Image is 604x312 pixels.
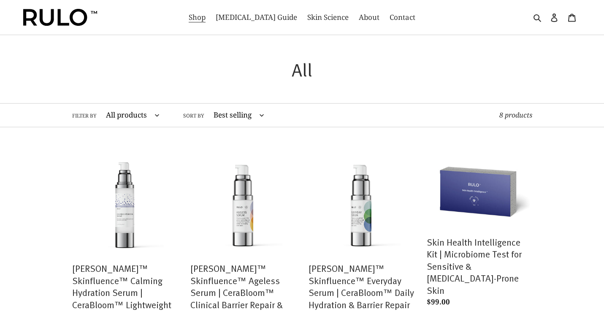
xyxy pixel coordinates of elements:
img: Rulo™ Skin [23,9,97,26]
a: Skin Science [303,11,353,24]
span: [MEDICAL_DATA] Guide [216,12,297,22]
span: Contact [390,12,415,22]
a: [MEDICAL_DATA] Guide [211,11,301,24]
span: Shop [189,12,206,22]
a: About [355,11,384,24]
label: Filter by [72,112,97,120]
h1: All [72,58,532,80]
iframe: Gorgias live chat messenger [562,272,596,304]
label: Sort by [183,112,204,120]
span: About [359,12,379,22]
a: Shop [184,11,210,24]
a: Contact [385,11,420,24]
span: 8 products [499,110,532,120]
span: Skin Science [307,12,349,22]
